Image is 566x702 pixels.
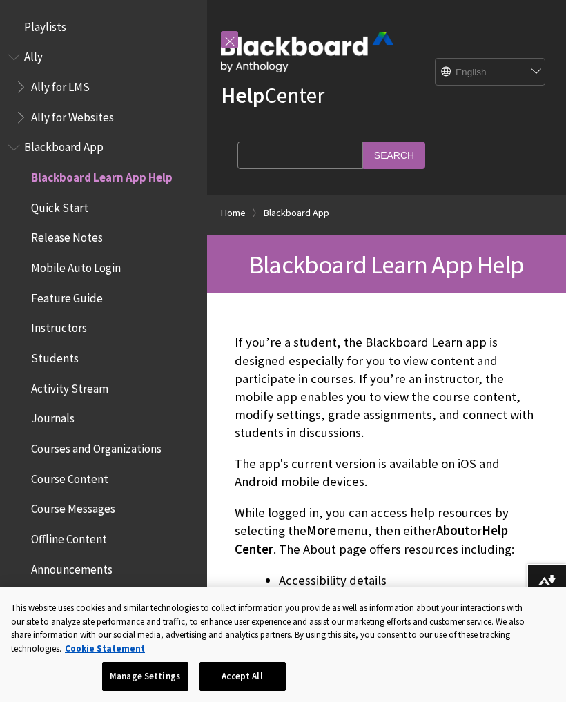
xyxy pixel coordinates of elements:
[235,523,508,556] span: Help Center
[31,226,103,245] span: Release Notes
[102,662,188,691] button: Manage Settings
[31,377,108,396] span: Activity Stream
[221,32,393,72] img: Blackboard by Anthology
[24,46,43,64] span: Ally
[31,317,87,335] span: Instructors
[306,523,336,538] span: More
[235,333,538,442] p: If you’re a student, the Blackboard Learn app is designed especially for you to view content and ...
[249,248,524,280] span: Blackboard Learn App Help
[31,527,107,546] span: Offline Content
[235,455,538,491] p: The app's current version is available on iOS and Android mobile devices.
[235,504,538,558] p: While logged in, you can access help resources by selecting the menu, then either or . The About ...
[8,15,199,39] nav: Book outline for Playlists
[221,81,324,109] a: HelpCenter
[363,142,425,168] input: Search
[31,166,173,184] span: Blackboard Learn App Help
[31,347,79,365] span: Students
[24,15,66,34] span: Playlists
[264,204,329,222] a: Blackboard App
[31,75,90,94] span: Ally for LMS
[31,467,108,486] span: Course Content
[31,106,114,124] span: Ally for Websites
[31,286,103,305] span: Feature Guide
[31,498,115,516] span: Course Messages
[65,643,145,654] a: More information about your privacy, opens in a new tab
[24,136,104,155] span: Blackboard App
[199,662,286,691] button: Accept All
[8,46,199,129] nav: Book outline for Anthology Ally Help
[31,256,121,275] span: Mobile Auto Login
[31,558,113,576] span: Announcements
[11,601,527,655] div: This website uses cookies and similar technologies to collect information you provide as well as ...
[31,437,162,456] span: Courses and Organizations
[31,407,75,426] span: Journals
[436,59,546,86] select: Site Language Selector
[31,196,88,215] span: Quick Start
[279,571,538,590] li: Accessibility details
[221,81,264,109] strong: Help
[221,204,246,222] a: Home
[436,523,470,538] span: About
